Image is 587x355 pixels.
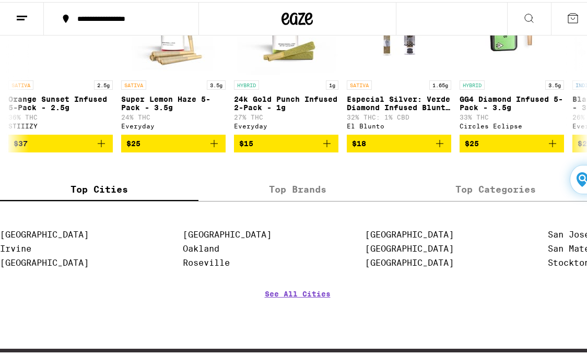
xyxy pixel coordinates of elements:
div: El Blunto [347,121,451,127]
p: SATIVA [8,78,33,88]
p: 32% THC: 1% CBD [347,112,451,119]
div: Everyday [234,121,338,127]
p: Orange Sunset Infused 5-Pack - 2.5g [8,93,113,110]
p: Super Lemon Haze 5-Pack - 3.5g [121,93,226,110]
p: 24% THC [121,112,226,119]
a: [GEOGRAPHIC_DATA] [365,256,454,266]
button: Add to bag [460,133,564,150]
p: HYBRID [234,78,259,88]
button: Add to bag [347,133,451,150]
p: GG4 Diamond Infused 5-Pack - 3.5g [460,93,564,110]
span: $18 [352,137,366,146]
a: [GEOGRAPHIC_DATA] [183,228,272,238]
p: 3.5g [207,78,226,88]
button: Add to bag [8,133,113,150]
span: $25 [126,137,140,146]
a: See All Cities [265,288,331,326]
a: Roseville [183,256,230,266]
p: SATIVA [347,78,372,88]
span: $25 [465,137,479,146]
p: Especial Silver: Verde Diamond Infused Blunt - 1.65g [347,93,451,110]
p: 24k Gold Punch Infused 2-Pack - 1g [234,93,338,110]
span: $37 [14,137,28,146]
p: 1g [326,78,338,88]
p: 1.65g [429,78,451,88]
div: Circles Eclipse [460,121,564,127]
span: $15 [239,137,253,146]
a: Oakland [183,242,219,252]
span: Hi. Need any help? [6,7,75,16]
button: Add to bag [121,133,226,150]
p: 36% THC [8,112,113,119]
button: Add to bag [234,133,338,150]
a: [GEOGRAPHIC_DATA] [365,242,454,252]
div: STIIIZY [8,121,113,127]
p: SATIVA [121,78,146,88]
label: Top Brands [198,176,397,199]
p: 3.5g [545,78,564,88]
p: 33% THC [460,112,564,119]
p: HYBRID [460,78,485,88]
p: 2.5g [94,78,113,88]
p: 27% THC [234,112,338,119]
div: Everyday [121,121,226,127]
a: [GEOGRAPHIC_DATA] [365,228,454,238]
